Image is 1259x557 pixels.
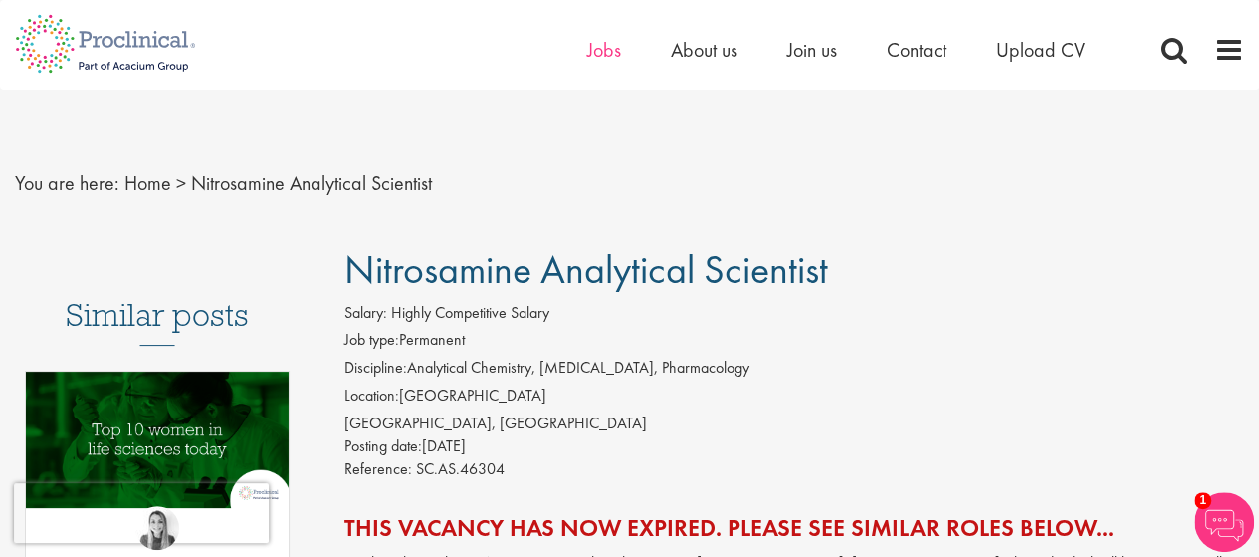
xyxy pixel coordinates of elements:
li: Permanent [344,329,1244,357]
a: Upload CV [996,37,1085,63]
li: [GEOGRAPHIC_DATA] [344,385,1244,413]
span: Nitrosamine Analytical Scientist [344,244,828,295]
a: About us [671,37,737,63]
iframe: reCAPTCHA [14,483,269,543]
label: Job type: [344,329,399,352]
a: breadcrumb link [124,170,171,196]
div: [GEOGRAPHIC_DATA], [GEOGRAPHIC_DATA] [344,413,1244,435]
span: SC.AS.46304 [416,458,505,479]
span: Highly Competitive Salary [391,302,549,323]
span: > [176,170,186,196]
img: Chatbot [1194,492,1254,552]
label: Location: [344,385,399,408]
label: Reference: [344,458,412,481]
h2: This vacancy has now expired. Please see similar roles below... [344,515,1244,541]
a: Contact [887,37,946,63]
span: Nitrosamine Analytical Scientist [191,170,432,196]
label: Salary: [344,302,387,325]
h3: Similar posts [66,298,249,346]
span: Posting date: [344,435,422,456]
div: [DATE] [344,435,1244,458]
a: Link to a post [26,372,289,548]
li: Analytical Chemistry, [MEDICAL_DATA], Pharmacology [344,357,1244,385]
a: Join us [787,37,837,63]
span: You are here: [15,170,119,196]
label: Discipline: [344,357,407,380]
span: 1 [1194,492,1211,509]
img: Top 10 women in life sciences today [26,372,289,508]
a: Jobs [587,37,621,63]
